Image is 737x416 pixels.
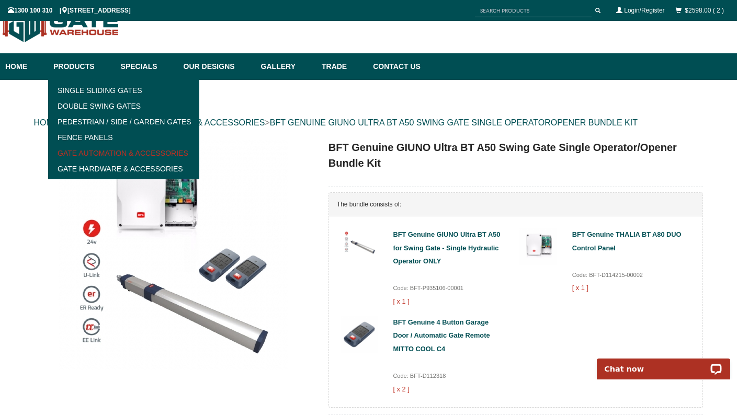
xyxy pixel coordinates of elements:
img: bft-genuine-giuno-ultra-bt-a50-for-swing-gate-single-hydraulic-operator-only-2023111721253-dqe_th... [341,228,378,265]
img: bft-genuine-thalia-bt-a80-duo-control-panel-2025415165531-oaz_thumb_small.jpg [519,228,557,265]
strong: [ x 1 ] [393,297,409,305]
input: SEARCH PRODUCTS [475,4,592,17]
img: bft-4-buttons-garage-doorautomatic-gate-remote-mitto-cool-c4-20247319317-ozf_thumb_small.jpg [341,316,378,353]
a: HOME [34,118,59,127]
a: Contact Us [368,53,421,80]
span: Code: BFT-P935106-00001 [393,285,463,291]
a: Specials [116,53,178,80]
a: Login/Register [624,7,664,14]
a: Fence Panels [51,130,196,145]
h1: BFT Genuine GIUNO Ultra BT A50 Swing Gate Single Operator/Opener Bundle Kit [328,140,704,171]
a: Double Swing Gates [51,98,196,114]
span: Code: BFT-D114215-00002 [572,272,643,278]
a: BFT Genuine GIUNO Ultra BT A50 Swing Gate Single Operator/Opener Bundle Kit - - Gate Warehouse [35,140,312,369]
a: Home [5,53,48,80]
div: The bundle consists of: [329,193,703,216]
a: Gate Hardware & Accessories [51,161,196,177]
a: Products [48,53,116,80]
a: Pedestrian / Side / Garden Gates [51,114,196,130]
div: > > > [34,106,704,140]
span: 1300 100 310 | [STREET_ADDRESS] [8,7,131,14]
a: BFT GENUINE GIUNO ULTRA BT A50 SWING GATE SINGLE OPERATOROPENER BUNDLE KIT [270,118,638,127]
strong: [ x 1 ] [572,284,588,292]
a: Gate Automation & Accessories [51,145,196,161]
a: Gallery [256,53,316,80]
img: BFT Genuine GIUNO Ultra BT A50 Swing Gate Single Operator/Opener Bundle Kit - - Gate Warehouse [58,140,288,369]
a: BFT Genuine GIUNO Ultra BT A50 for Swing Gate - Single Hydraulic Operator ONLY [393,230,500,265]
a: Single Sliding Gates [51,83,196,98]
strong: [ x 2 ] [393,385,409,393]
a: BFT Genuine THALIA BT A80 DUO Control Panel [572,230,682,252]
a: Our Designs [178,53,256,80]
span: Code: BFT-D112318 [393,373,446,379]
a: BFT Genuine 4 Button Garage Door / Automatic Gate Remote MITTO COOL C4 [393,318,490,353]
a: $2598.00 ( 2 ) [685,7,724,14]
iframe: LiveChat chat widget [590,346,737,379]
a: Trade [316,53,368,80]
